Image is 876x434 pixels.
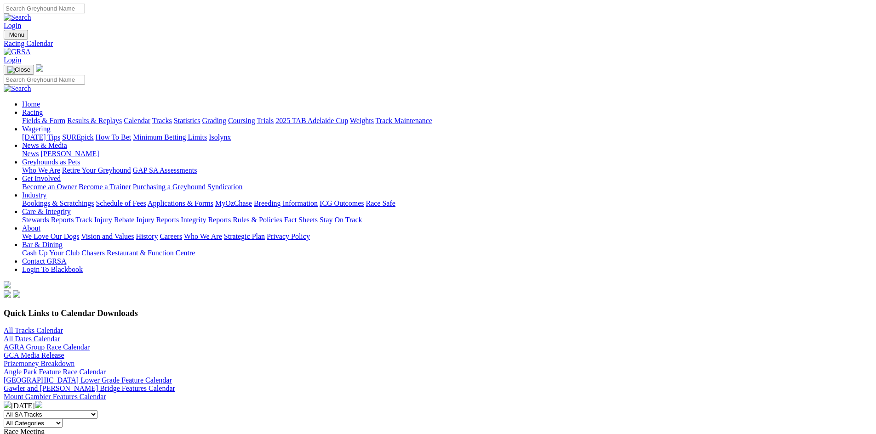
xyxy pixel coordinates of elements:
[22,150,872,158] div: News & Media
[67,117,122,124] a: Results & Replays
[136,232,158,240] a: History
[4,22,21,29] a: Login
[4,384,175,392] a: Gawler and [PERSON_NAME] Bridge Features Calendar
[284,216,318,224] a: Fact Sheets
[81,232,134,240] a: Vision and Values
[9,31,24,38] span: Menu
[4,308,872,318] h3: Quick Links to Calendar Downloads
[22,117,872,125] div: Racing
[40,150,99,158] a: [PERSON_NAME]
[124,117,150,124] a: Calendar
[181,216,231,224] a: Integrity Reports
[350,117,374,124] a: Weights
[22,166,872,175] div: Greyhounds as Pets
[81,249,195,257] a: Chasers Restaurant & Function Centre
[22,216,872,224] div: Care & Integrity
[22,175,61,182] a: Get Involved
[233,216,282,224] a: Rules & Policies
[148,199,213,207] a: Applications & Forms
[22,191,46,199] a: Industry
[320,199,364,207] a: ICG Outcomes
[22,249,80,257] a: Cash Up Your Club
[4,290,11,298] img: facebook.svg
[4,13,31,22] img: Search
[22,208,71,215] a: Care & Integrity
[376,117,432,124] a: Track Maintenance
[96,199,146,207] a: Schedule of Fees
[22,117,65,124] a: Fields & Form
[4,4,85,13] input: Search
[22,108,43,116] a: Racing
[4,401,872,410] div: [DATE]
[22,216,74,224] a: Stewards Reports
[4,401,11,408] img: chevron-left-pager-white.svg
[62,166,131,174] a: Retire Your Greyhound
[133,133,207,141] a: Minimum Betting Limits
[22,141,67,149] a: News & Media
[275,117,348,124] a: 2025 TAB Adelaide Cup
[22,150,39,158] a: News
[4,85,31,93] img: Search
[174,117,200,124] a: Statistics
[207,183,242,191] a: Syndication
[22,199,872,208] div: Industry
[79,183,131,191] a: Become a Trainer
[22,158,80,166] a: Greyhounds as Pets
[13,290,20,298] img: twitter.svg
[320,216,362,224] a: Stay On Track
[4,376,172,384] a: [GEOGRAPHIC_DATA] Lower Grade Feature Calendar
[4,56,21,64] a: Login
[62,133,93,141] a: SUREpick
[4,360,74,367] a: Prizemoney Breakdown
[22,183,872,191] div: Get Involved
[4,30,28,39] button: Toggle navigation
[4,327,63,334] a: All Tracks Calendar
[22,199,94,207] a: Bookings & Scratchings
[4,343,90,351] a: AGRA Group Race Calendar
[133,166,197,174] a: GAP SA Assessments
[22,241,63,248] a: Bar & Dining
[4,65,34,75] button: Toggle navigation
[254,199,318,207] a: Breeding Information
[22,232,79,240] a: We Love Our Dogs
[4,393,106,400] a: Mount Gambier Features Calendar
[209,133,231,141] a: Isolynx
[22,133,60,141] a: [DATE] Tips
[4,368,106,376] a: Angle Park Feature Race Calendar
[257,117,274,124] a: Trials
[4,39,872,48] a: Racing Calendar
[228,117,255,124] a: Coursing
[22,125,51,133] a: Wagering
[22,257,66,265] a: Contact GRSA
[215,199,252,207] a: MyOzChase
[35,401,42,408] img: chevron-right-pager-white.svg
[160,232,182,240] a: Careers
[7,66,30,73] img: Close
[22,224,40,232] a: About
[96,133,132,141] a: How To Bet
[133,183,206,191] a: Purchasing a Greyhound
[22,249,872,257] div: Bar & Dining
[4,281,11,288] img: logo-grsa-white.png
[224,232,265,240] a: Strategic Plan
[22,100,40,108] a: Home
[4,48,31,56] img: GRSA
[22,265,83,273] a: Login To Blackbook
[202,117,226,124] a: Grading
[22,133,872,141] div: Wagering
[4,335,60,343] a: All Dates Calendar
[184,232,222,240] a: Who We Are
[366,199,395,207] a: Race Safe
[267,232,310,240] a: Privacy Policy
[4,351,64,359] a: GCA Media Release
[4,75,85,85] input: Search
[22,232,872,241] div: About
[22,166,60,174] a: Who We Are
[136,216,179,224] a: Injury Reports
[22,183,77,191] a: Become an Owner
[75,216,134,224] a: Track Injury Rebate
[152,117,172,124] a: Tracks
[36,64,43,72] img: logo-grsa-white.png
